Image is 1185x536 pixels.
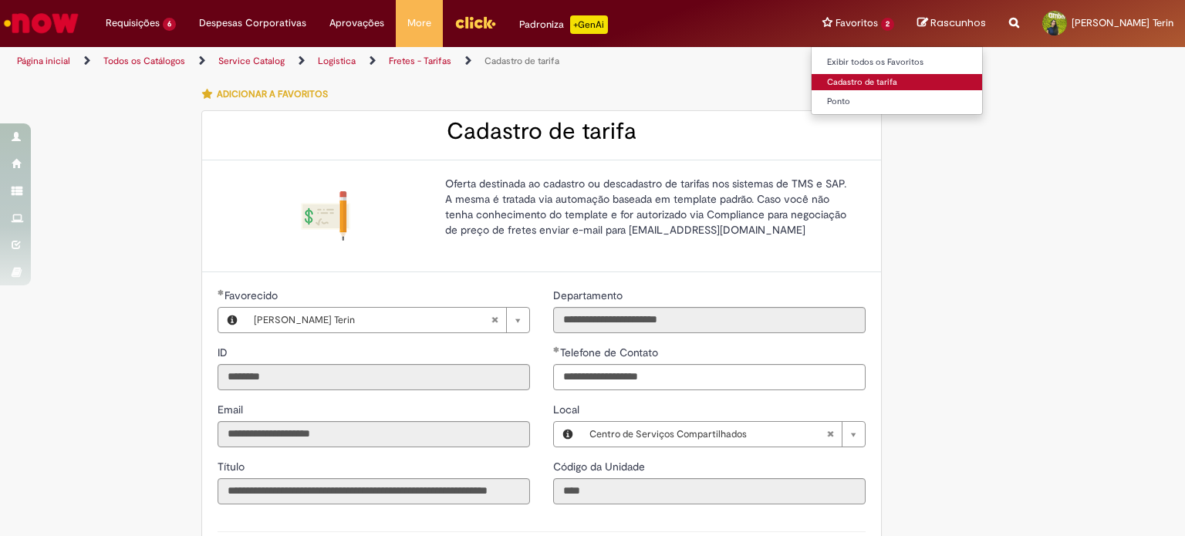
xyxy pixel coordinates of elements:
[519,15,608,34] div: Padroniza
[217,88,328,100] span: Adicionar a Favoritos
[819,422,842,447] abbr: Limpar campo Local
[582,422,865,447] a: Centro de Serviços CompartilhadosLimpar campo Local
[218,403,246,416] span: Somente leitura - Email
[218,308,246,332] button: Favorecido, Visualizar este registro Danielle Bueno Terin
[389,55,451,67] a: Fretes - Tarifas
[218,119,866,144] h2: Cadastro de tarifa
[106,15,160,31] span: Requisições
[812,93,982,110] a: Ponto
[1072,16,1173,29] span: [PERSON_NAME] Terin
[881,18,894,31] span: 2
[553,478,866,504] input: Código da Unidade
[218,345,231,360] label: Somente leitura - ID
[917,16,986,31] a: Rascunhos
[2,8,81,39] img: ServiceNow
[218,402,246,417] label: Somente leitura - Email
[218,459,248,474] label: Somente leitura - Título
[218,421,530,447] input: Email
[17,55,70,67] a: Página inicial
[301,191,350,241] img: Cadastro de tarifa
[553,403,582,416] span: Local
[218,460,248,474] span: Somente leitura - Título
[225,288,281,302] span: Necessários - Favorecido
[554,422,582,447] button: Local, Visualizar este registro Centro de Serviços Compartilhados
[218,478,530,504] input: Título
[836,15,878,31] span: Favoritos
[553,364,866,390] input: Telefone de Contato
[454,11,496,34] img: click_logo_yellow_360x200.png
[318,55,356,67] a: Logistica
[199,15,306,31] span: Despesas Corporativas
[589,422,826,447] span: Centro de Serviços Compartilhados
[560,346,661,359] span: Telefone de Contato
[553,346,560,352] span: Obrigatório Preenchido
[484,55,559,67] a: Cadastro de tarifa
[12,47,778,76] ul: Trilhas de página
[329,15,384,31] span: Aprovações
[218,364,530,390] input: ID
[553,288,626,303] label: Somente leitura - Departamento
[201,78,336,110] button: Adicionar a Favoritos
[163,18,176,31] span: 6
[811,46,983,115] ul: Favoritos
[445,176,854,238] p: Oferta destinada ao cadastro ou descadastro de tarifas nos sistemas de TMS e SAP. A mesma é trata...
[407,15,431,31] span: More
[553,288,626,302] span: Somente leitura - Departamento
[553,460,648,474] span: Somente leitura - Código da Unidade
[930,15,986,30] span: Rascunhos
[553,459,648,474] label: Somente leitura - Código da Unidade
[246,308,529,332] a: [PERSON_NAME] TerinLimpar campo Favorecido
[218,55,285,67] a: Service Catalog
[483,308,506,332] abbr: Limpar campo Favorecido
[812,74,982,91] a: Cadastro de tarifa
[103,55,185,67] a: Todos os Catálogos
[570,15,608,34] p: +GenAi
[812,54,982,71] a: Exibir todos os Favoritos
[553,307,866,333] input: Departamento
[218,346,231,359] span: Somente leitura - ID
[254,308,491,332] span: [PERSON_NAME] Terin
[218,289,225,295] span: Obrigatório Preenchido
